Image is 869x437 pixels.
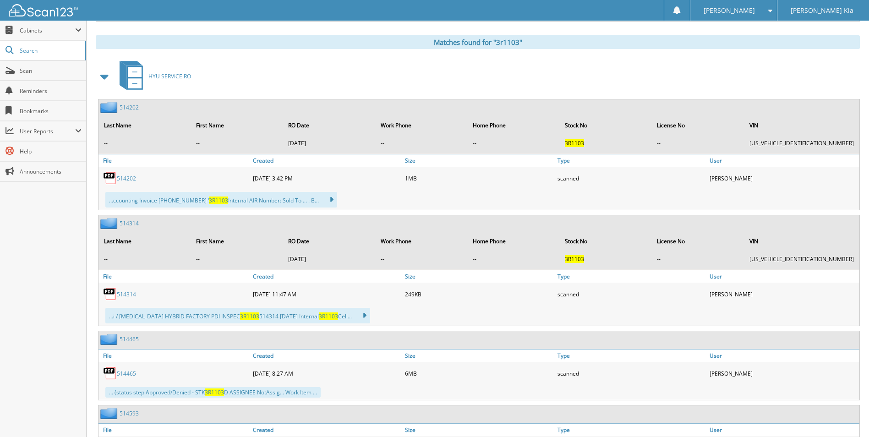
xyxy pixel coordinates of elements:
[20,147,82,155] span: Help
[191,136,283,151] td: --
[468,136,559,151] td: --
[103,366,117,380] img: PDF.png
[376,136,467,151] td: --
[120,104,139,111] a: 514202
[120,219,139,227] a: 514314
[117,290,136,298] a: 514314
[117,175,136,182] a: 514202
[251,350,403,362] a: Created
[745,116,858,135] th: VIN
[403,169,555,187] div: 1MB
[100,102,120,113] img: folder2.png
[707,169,859,187] div: [PERSON_NAME]
[98,350,251,362] a: File
[468,116,559,135] th: Home Phone
[376,251,467,267] td: --
[100,333,120,345] img: folder2.png
[555,169,707,187] div: scanned
[284,136,375,151] td: [DATE]
[120,410,139,417] a: 514593
[468,251,559,267] td: --
[468,232,559,251] th: Home Phone
[555,364,707,382] div: scanned
[20,27,75,34] span: Cabinets
[20,168,82,175] span: Announcements
[99,232,191,251] th: Last Name
[251,154,403,167] a: Created
[555,270,707,283] a: Type
[707,270,859,283] a: User
[652,116,743,135] th: License No
[403,270,555,283] a: Size
[20,87,82,95] span: Reminders
[791,8,853,13] span: [PERSON_NAME] Kia
[96,35,860,49] div: Matches found for "3r1103"
[707,364,859,382] div: [PERSON_NAME]
[707,285,859,303] div: [PERSON_NAME]
[560,116,651,135] th: Stock No
[403,350,555,362] a: Size
[209,197,228,204] span: 3R1103
[117,370,136,377] a: 514465
[403,364,555,382] div: 6MB
[707,350,859,362] a: User
[823,393,869,437] iframe: Chat Widget
[191,251,283,267] td: --
[20,107,82,115] span: Bookmarks
[240,312,259,320] span: 3R1103
[191,116,283,135] th: First Name
[99,116,191,135] th: Last Name
[319,312,338,320] span: 3R1103
[105,387,321,398] div: ... (status step Approved/Denied - STK D ASSIGNEE NotAssig... Work Item ...
[114,58,191,94] a: HYU SERVICE RO
[99,136,191,151] td: --
[191,232,283,251] th: First Name
[251,364,403,382] div: [DATE] 8:27 AM
[98,270,251,283] a: File
[745,136,858,151] td: [US_VEHICLE_IDENTIFICATION_NUMBER]
[148,72,191,80] span: HYU SERVICE RO
[251,424,403,436] a: Created
[251,270,403,283] a: Created
[103,171,117,185] img: PDF.png
[707,424,859,436] a: User
[284,116,375,135] th: RO Date
[120,335,139,343] a: 514465
[98,424,251,436] a: File
[100,218,120,229] img: folder2.png
[745,232,858,251] th: VIN
[284,251,375,267] td: [DATE]
[652,251,743,267] td: --
[376,232,467,251] th: Work Phone
[284,232,375,251] th: RO Date
[251,169,403,187] div: [DATE] 3:42 PM
[555,154,707,167] a: Type
[105,192,337,208] div: ...ccounting Invoice [PHONE_NUMBER] ‘ Internal AIR Number: Sold To ... : B...
[403,285,555,303] div: 249KB
[565,139,584,147] span: 3R1103
[560,232,651,251] th: Stock No
[99,251,191,267] td: --
[555,424,707,436] a: Type
[105,308,370,323] div: ...i / [MEDICAL_DATA] HYBRID FACTORY PDI INSPEC 514314 [DATE] Internal Cell...
[20,47,80,55] span: Search
[9,4,78,16] img: scan123-logo-white.svg
[403,154,555,167] a: Size
[251,285,403,303] div: [DATE] 11:47 AM
[555,285,707,303] div: scanned
[98,154,251,167] a: File
[707,154,859,167] a: User
[652,232,743,251] th: License No
[565,255,584,263] span: 3R1103
[704,8,755,13] span: [PERSON_NAME]
[403,424,555,436] a: Size
[555,350,707,362] a: Type
[205,388,224,396] span: 3R1103
[103,287,117,301] img: PDF.png
[100,408,120,419] img: folder2.png
[20,127,75,135] span: User Reports
[20,67,82,75] span: Scan
[652,136,743,151] td: --
[745,251,858,267] td: [US_VEHICLE_IDENTIFICATION_NUMBER]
